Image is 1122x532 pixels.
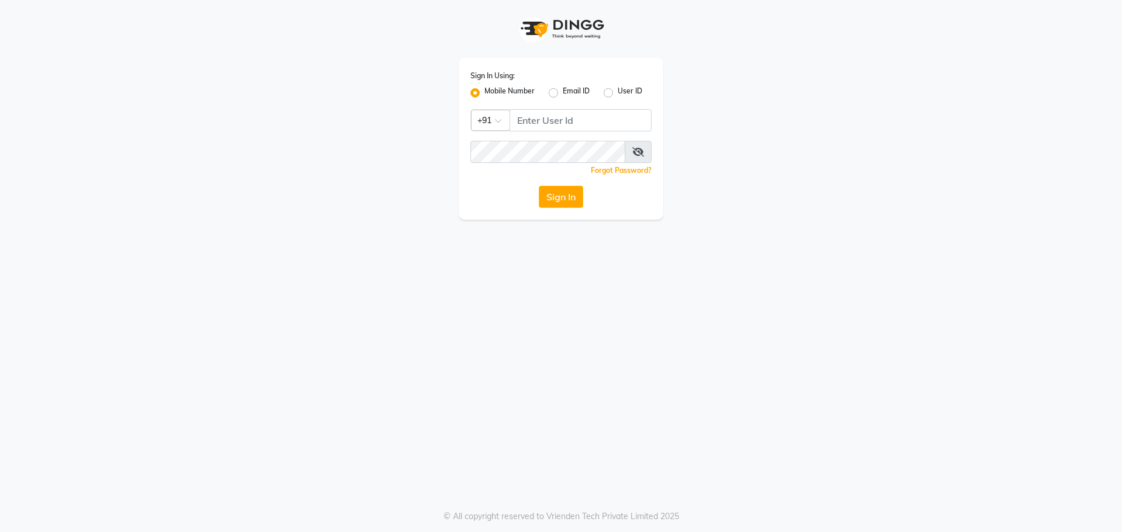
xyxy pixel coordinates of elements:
input: Username [510,109,652,131]
label: Sign In Using: [470,71,515,81]
label: User ID [618,86,642,100]
label: Email ID [563,86,590,100]
input: Username [470,141,625,163]
label: Mobile Number [484,86,535,100]
a: Forgot Password? [591,166,652,175]
img: logo1.svg [514,12,608,46]
button: Sign In [539,186,583,208]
